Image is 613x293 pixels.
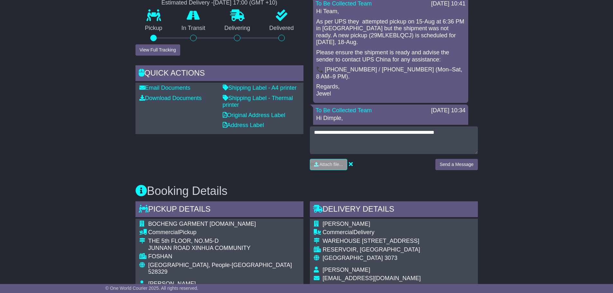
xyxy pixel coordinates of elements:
[316,83,465,97] p: Regards, Jewel
[139,85,190,91] a: Email Documents
[310,201,478,219] div: Delivery Details
[135,201,303,219] div: Pickup Details
[215,25,260,32] p: Delivering
[323,229,354,235] span: Commercial
[148,229,300,236] div: Pickup
[148,245,300,252] div: JUNNAN ROAD XINHUA COMMUNITY
[431,107,466,114] div: [DATE] 10:34
[431,0,466,7] div: [DATE] 10:41
[223,112,285,118] a: Original Address Label
[135,44,180,56] button: View Full Tracking
[139,95,202,101] a: Download Documents
[316,66,465,80] p: 📞 [PHONE_NUMBER] / [PHONE_NUMBER] (Mon–Sat, 8 AM–9 PM).
[135,25,172,32] p: Pickup
[316,49,465,63] p: Please ensure the shipment is ready and advise the sender to contact UPS China for any assistance:
[323,255,383,261] span: [GEOGRAPHIC_DATA]
[148,262,292,268] span: [GEOGRAPHIC_DATA], People-[GEOGRAPHIC_DATA]
[148,221,256,227] span: BOCHENG GARMENT [DOMAIN_NAME]
[323,246,421,253] div: RESERVOIR, [GEOGRAPHIC_DATA]
[323,229,421,236] div: Delivery
[135,185,478,197] h3: Booking Details
[148,238,300,245] div: THE 5th FLOOR, NO.M5-D
[148,269,168,275] span: 528329
[323,221,370,227] span: [PERSON_NAME]
[260,25,303,32] p: Delivered
[223,85,297,91] a: Shipping Label - A4 printer
[323,275,421,281] span: [EMAIL_ADDRESS][DOMAIN_NAME]
[148,280,196,287] span: [PERSON_NAME]
[435,159,478,170] button: Send a Message
[323,267,370,273] span: [PERSON_NAME]
[316,107,372,114] a: To Be Collected Team
[316,0,372,7] a: To Be Collected Team
[323,238,421,245] div: WAREHOUSE [STREET_ADDRESS]
[385,255,397,261] span: 3073
[172,25,215,32] p: In Transit
[223,95,293,108] a: Shipping Label - Thermal printer
[316,8,465,15] p: Hi Team,
[316,115,465,122] p: Hi Dimple,
[223,122,264,128] a: Address Label
[106,286,199,291] span: © One World Courier 2025. All rights reserved.
[135,65,303,83] div: Quick Actions
[323,284,355,290] span: 0428429990
[316,18,465,46] p: As per UPS they attempted pickup on 15-Aug at 6:36 PM in [GEOGRAPHIC_DATA] but the shipment was n...
[148,229,179,235] span: Commercial
[148,253,300,260] div: FOSHAN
